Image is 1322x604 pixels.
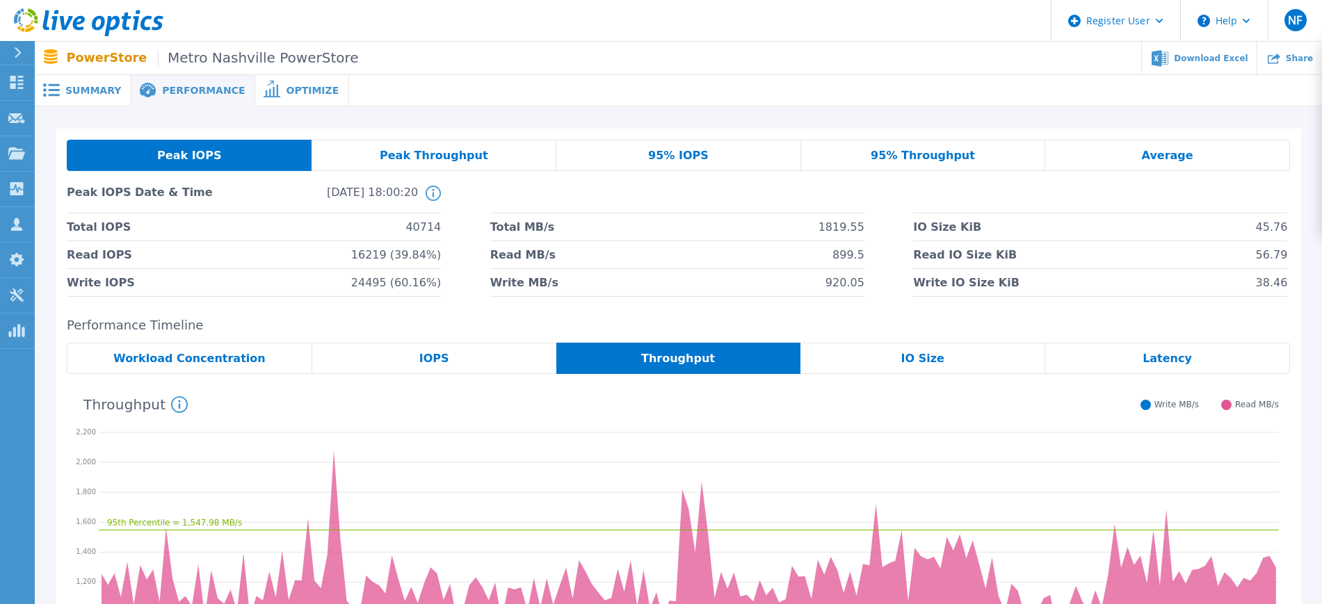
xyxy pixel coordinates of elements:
[107,519,242,528] text: 95th Percentile = 1,547.98 MB/s
[1256,241,1288,268] span: 56.79
[76,578,96,586] text: 1,200
[67,50,359,66] p: PowerStore
[1142,150,1193,161] span: Average
[901,353,944,364] span: IO Size
[1143,353,1192,364] span: Latency
[490,213,555,240] span: Total MB/s
[1256,213,1288,240] span: 45.76
[351,269,441,296] span: 24495 (60.16%)
[913,213,981,240] span: IO Size KiB
[157,150,221,161] span: Peak IOPS
[76,489,96,496] text: 1,800
[490,269,558,296] span: Write MB/s
[76,548,96,556] text: 1,400
[913,269,1019,296] span: Write IO Size KiB
[648,150,709,161] span: 95% IOPS
[490,241,556,268] span: Read MB/s
[65,85,121,95] span: Summary
[286,85,339,95] span: Optimize
[162,85,245,95] span: Performance
[405,213,441,240] span: 40714
[832,241,864,268] span: 899.5
[83,396,188,413] h4: Throughput
[351,241,441,268] span: 16219 (39.84%)
[67,269,135,296] span: Write IOPS
[158,50,358,66] span: Metro Nashville PowerStore
[1286,54,1313,63] span: Share
[419,353,449,364] span: IOPS
[825,269,864,296] span: 920.05
[76,458,96,466] text: 2,000
[76,428,96,436] text: 2,200
[67,186,243,213] span: Peak IOPS Date & Time
[871,150,975,161] span: 95% Throughput
[819,213,864,240] span: 1819.55
[641,353,715,364] span: Throughput
[1256,269,1288,296] span: 38.46
[1288,15,1302,26] span: NF
[113,353,266,364] span: Workload Concentration
[76,519,96,526] text: 1,600
[67,241,132,268] span: Read IOPS
[1235,400,1279,410] span: Read MB/s
[243,186,419,213] span: [DATE] 18:00:20
[913,241,1017,268] span: Read IO Size KiB
[67,213,131,240] span: Total IOPS
[1174,54,1248,63] span: Download Excel
[1154,400,1199,410] span: Write MB/s
[380,150,488,161] span: Peak Throughput
[67,318,1290,333] h2: Performance Timeline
